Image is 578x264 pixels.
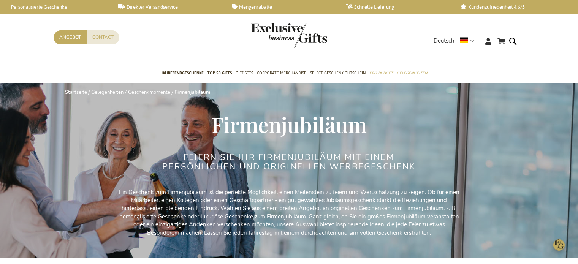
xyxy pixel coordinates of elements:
[369,69,393,77] span: Pro Budget
[369,64,393,83] a: Pro Budget
[118,188,460,237] p: Ein Geschenk zum Firmenjubiläum ist die perfekte Möglichkeit, einen Meilenstein zu feiern und Wer...
[310,64,366,83] a: Select Geschenk Gutschein
[232,4,334,10] a: Mengenrabatte
[257,69,306,77] span: Corporate Merchandise
[65,89,87,96] a: Startseite
[460,4,562,10] a: Kundenzufriedenheit 4,6/5
[236,69,253,77] span: Gift Sets
[118,4,220,10] a: Direkter Versandservice
[397,69,427,77] span: Gelegenheiten
[128,89,170,96] a: Geschenkmomente
[397,64,427,83] a: Gelegenheiten
[161,69,204,77] span: Jahresendgeschenke
[147,153,432,171] h2: FEIERN SIE IHR FIRMENJUBILÄUM MIT EINEM PERSÖNLICHEN UND ORIGINELLEN WERBEGESCHENK
[4,4,106,10] a: Personalisierte Geschenke
[434,36,454,45] span: Deutsch
[310,69,366,77] span: Select Geschenk Gutschein
[91,89,124,96] a: Gelegenheiten
[257,64,306,83] a: Corporate Merchandise
[211,110,367,138] span: Firmenjubiläum
[236,64,253,83] a: Gift Sets
[54,30,87,44] a: Angebot
[161,64,204,83] a: Jahresendgeschenke
[87,30,119,44] a: Contact
[346,4,448,10] a: Schnelle Lieferung
[251,23,327,48] img: Exclusive Business gifts logo
[207,69,232,77] span: TOP 50 Gifts
[174,89,210,96] strong: Firmenjubiläum
[207,64,232,83] a: TOP 50 Gifts
[251,23,289,48] a: store logo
